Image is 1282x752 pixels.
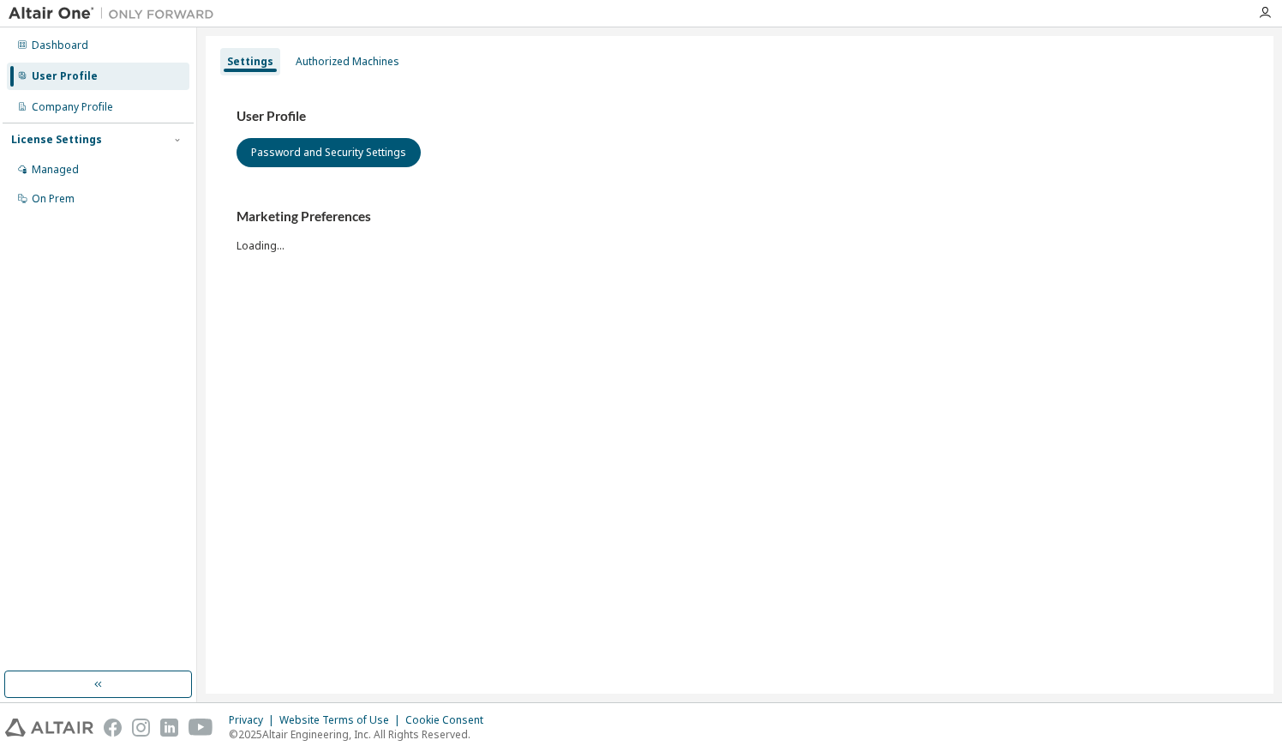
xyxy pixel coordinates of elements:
[229,713,279,727] div: Privacy
[32,192,75,206] div: On Prem
[5,719,93,737] img: altair_logo.svg
[237,208,1243,252] div: Loading...
[32,100,113,114] div: Company Profile
[104,719,122,737] img: facebook.svg
[296,55,399,69] div: Authorized Machines
[405,713,494,727] div: Cookie Consent
[32,163,79,177] div: Managed
[11,133,102,147] div: License Settings
[279,713,405,727] div: Website Terms of Use
[237,138,421,167] button: Password and Security Settings
[189,719,213,737] img: youtube.svg
[160,719,178,737] img: linkedin.svg
[229,727,494,742] p: © 2025 Altair Engineering, Inc. All Rights Reserved.
[132,719,150,737] img: instagram.svg
[9,5,223,22] img: Altair One
[227,55,273,69] div: Settings
[237,208,1243,226] h3: Marketing Preferences
[32,69,98,83] div: User Profile
[32,39,88,52] div: Dashboard
[237,108,1243,125] h3: User Profile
